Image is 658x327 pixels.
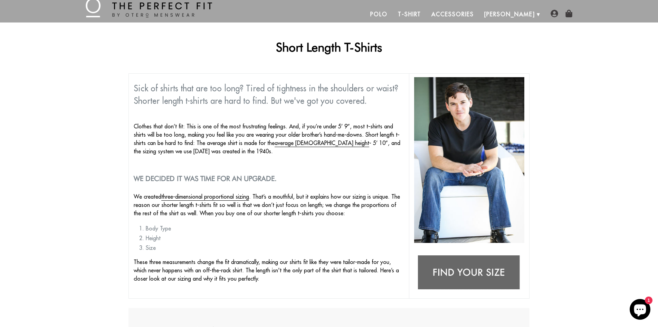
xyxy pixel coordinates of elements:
a: average [DEMOGRAPHIC_DATA] height [275,139,369,147]
p: These three measurements change the fit dramatically, making our shirts fit like they were tailor... [134,258,404,283]
a: T-Shirt [393,6,426,22]
li: Body Type [146,224,404,233]
a: [PERSON_NAME] [479,6,540,22]
li: Size [146,244,404,252]
img: user-account-icon.png [551,10,558,17]
img: Find your size: tshirts for short guys [414,251,524,295]
img: shopping-bag-icon.png [565,10,573,17]
inbox-online-store-chat: Shopify online store chat [628,299,652,321]
li: Height [146,234,404,242]
h1: Short Length T-Shirts [128,40,530,54]
p: Clothes that don’t fit: This is one of the most frustrating feelings. And, if you’re under 5’ 9”,... [134,122,404,155]
h2: We decided it was time for an upgrade. [134,174,404,183]
span: Sick of shirts that are too long? Tired of tightness in the shoulders or waist? Shorter length t-... [134,83,398,106]
a: Accessories [426,6,479,22]
a: Polo [365,6,393,22]
p: We created . That’s a mouthful, but it explains how our sizing is unique. The reason our shorter ... [134,192,404,217]
a: three-dimensional proportional sizing [161,193,249,201]
img: shorter length t shirts [414,77,524,243]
